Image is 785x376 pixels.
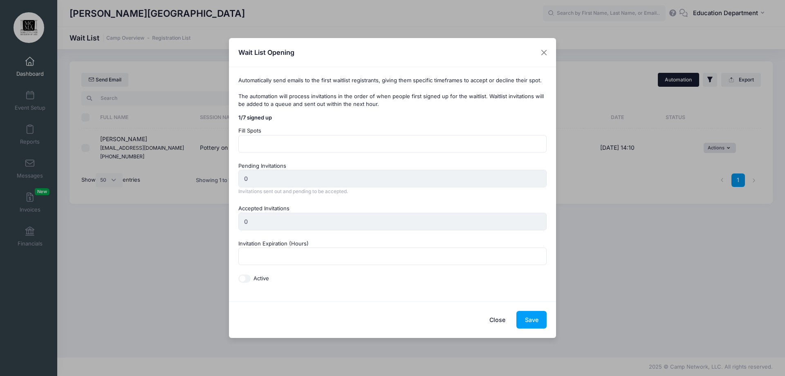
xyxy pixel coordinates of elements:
[537,45,552,60] button: Close
[516,311,547,329] button: Save
[238,188,348,194] span: Invitations sent out and pending to be accepted.
[238,77,547,108] p: Automatically send emails to the first waitlist registrants, giving them specific timeframes to a...
[238,47,294,57] h4: Wait List Opening
[481,311,514,329] button: Close
[238,162,286,170] label: Pending Invitations
[238,240,309,248] label: Invitation Expiration (Hours)
[238,127,261,135] label: Fill Spots
[253,275,269,283] label: Active
[238,205,289,213] label: Accepted Invitations
[238,114,272,121] strong: 1/7 signed up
